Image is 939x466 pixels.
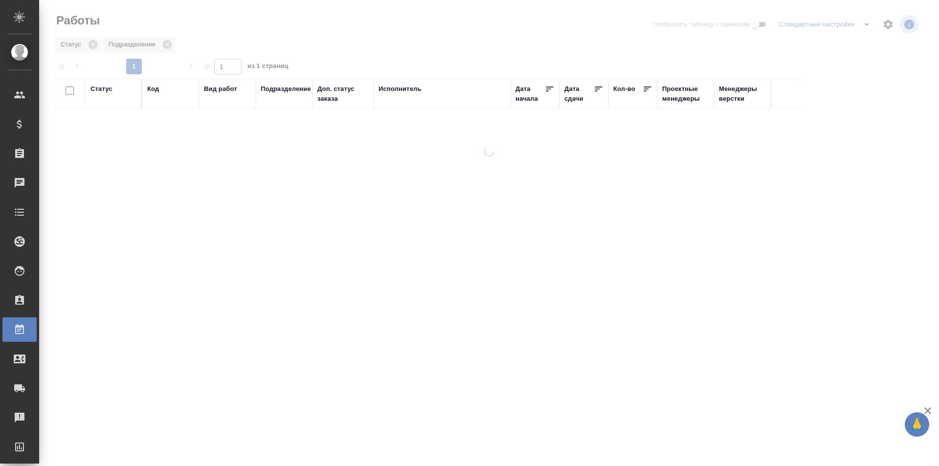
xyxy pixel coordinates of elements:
span: 🙏 [909,414,925,435]
div: Доп. статус заказа [317,84,369,104]
div: Кол-во [613,84,635,94]
div: Код [147,84,159,94]
button: 🙏 [905,412,929,437]
div: Проектные менеджеры [662,84,709,104]
div: Подразделение [261,84,311,94]
div: Исполнитель [379,84,422,94]
div: Дата сдачи [564,84,594,104]
div: Вид работ [204,84,237,94]
div: Статус [90,84,112,94]
div: Менеджеры верстки [719,84,766,104]
div: Дата начала [515,84,545,104]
